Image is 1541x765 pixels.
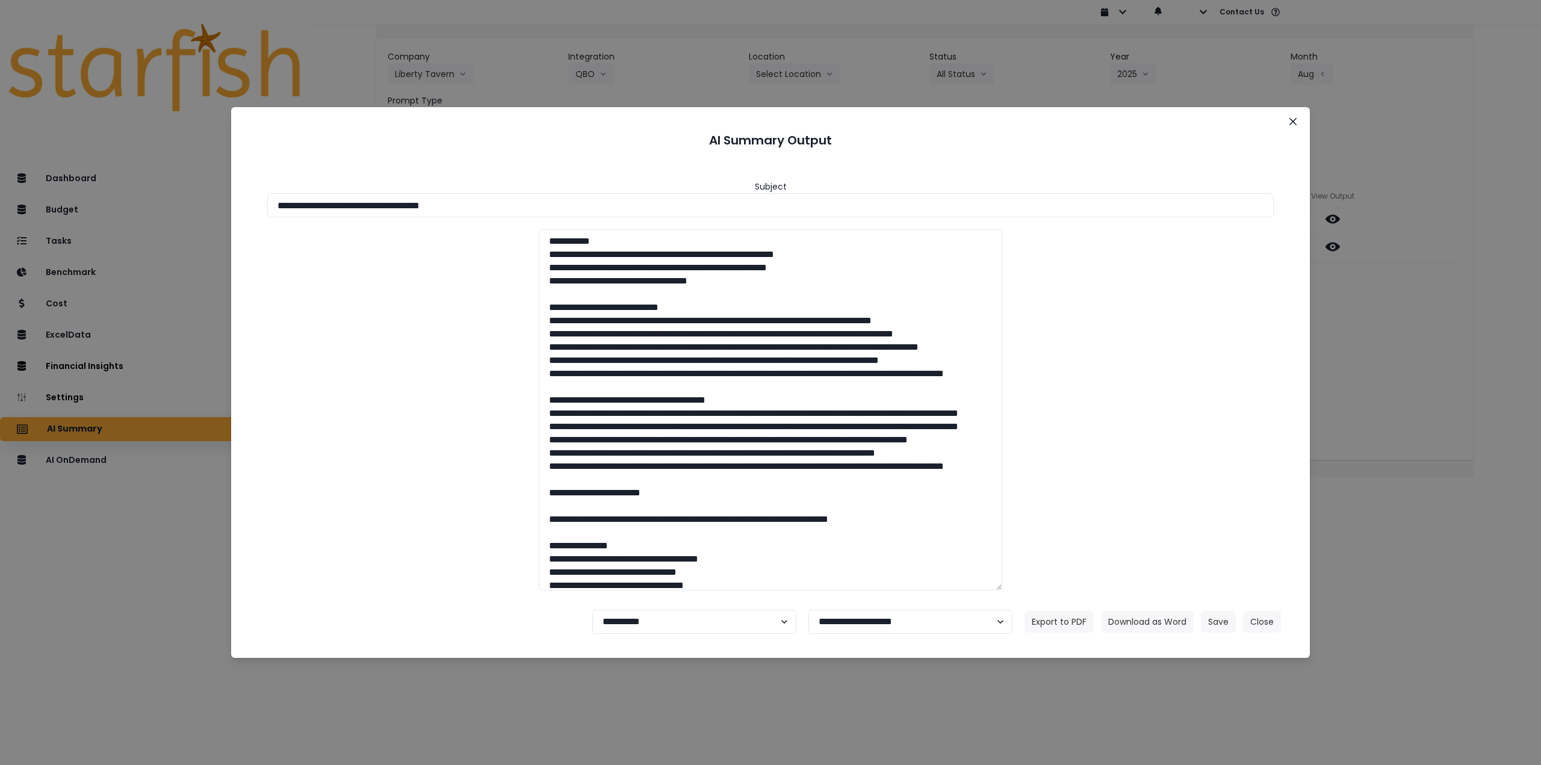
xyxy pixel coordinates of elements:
[755,181,787,193] header: Subject
[1101,611,1194,633] button: Download as Word
[246,122,1295,159] header: AI Summary Output
[1025,611,1094,633] button: Export to PDF
[1283,112,1303,131] button: Close
[1201,611,1236,633] button: Save
[1243,611,1281,633] button: Close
